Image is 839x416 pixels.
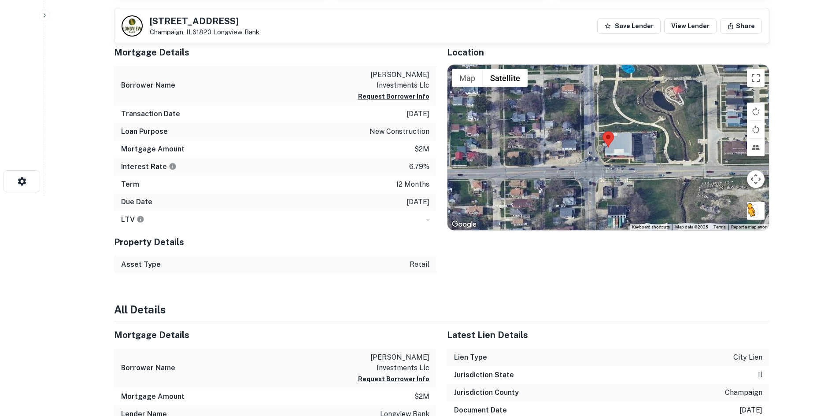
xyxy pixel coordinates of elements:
[454,387,519,398] h6: Jurisdiction County
[150,28,259,36] p: Champaign, IL61820
[747,139,765,156] button: Tilt map
[747,170,765,188] button: Map camera controls
[414,144,429,155] p: $2m
[114,328,436,342] h5: Mortgage Details
[114,302,769,317] h4: All Details
[410,259,429,270] p: retail
[454,370,514,380] h6: Jurisdiction State
[121,109,180,119] h6: Transaction Date
[454,352,487,363] h6: Lien Type
[121,391,185,402] h6: Mortgage Amount
[713,225,726,229] a: Terms (opens in new tab)
[664,18,717,34] a: View Lender
[121,179,139,190] h6: Term
[114,236,436,249] h5: Property Details
[747,103,765,120] button: Rotate map clockwise
[720,18,762,34] button: Share
[137,215,144,223] svg: LTVs displayed on the website are for informational purposes only and may be reported incorrectly...
[731,225,766,229] a: Report a map error
[747,202,765,220] button: Drag Pegman onto the map to open Street View
[597,18,661,34] button: Save Lender
[758,370,762,380] p: il
[447,328,769,342] h5: Latest Lien Details
[407,109,429,119] p: [DATE]
[121,144,185,155] h6: Mortgage Amount
[121,126,168,137] h6: Loan Purpose
[414,391,429,402] p: $2m
[454,405,507,416] h6: Document Date
[452,69,483,87] button: Show street map
[121,80,175,91] h6: Borrower Name
[483,69,528,87] button: Show satellite imagery
[114,46,436,59] h5: Mortgage Details
[675,225,708,229] span: Map data ©2025
[632,224,670,230] button: Keyboard shortcuts
[358,374,429,384] button: Request Borrower Info
[370,126,429,137] p: new construction
[358,91,429,102] button: Request Borrower Info
[427,214,429,225] p: -
[121,259,161,270] h6: Asset Type
[739,405,762,416] p: [DATE]
[121,214,144,225] h6: LTV
[450,219,479,230] a: Open this area in Google Maps (opens a new window)
[350,70,429,91] p: [PERSON_NAME] investments llc
[447,46,769,59] h5: Location
[350,352,429,373] p: [PERSON_NAME] investments llc
[121,162,177,172] h6: Interest Rate
[409,162,429,172] p: 6.79%
[396,179,429,190] p: 12 months
[213,28,259,36] a: Longview Bank
[747,69,765,87] button: Toggle fullscreen view
[733,352,762,363] p: city lien
[121,197,152,207] h6: Due Date
[169,162,177,170] svg: The interest rates displayed on the website are for informational purposes only and may be report...
[121,363,175,373] h6: Borrower Name
[407,197,429,207] p: [DATE]
[795,317,839,360] iframe: Chat Widget
[150,17,259,26] h5: [STREET_ADDRESS]
[725,387,762,398] p: champaign
[747,121,765,138] button: Rotate map counterclockwise
[450,219,479,230] img: Google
